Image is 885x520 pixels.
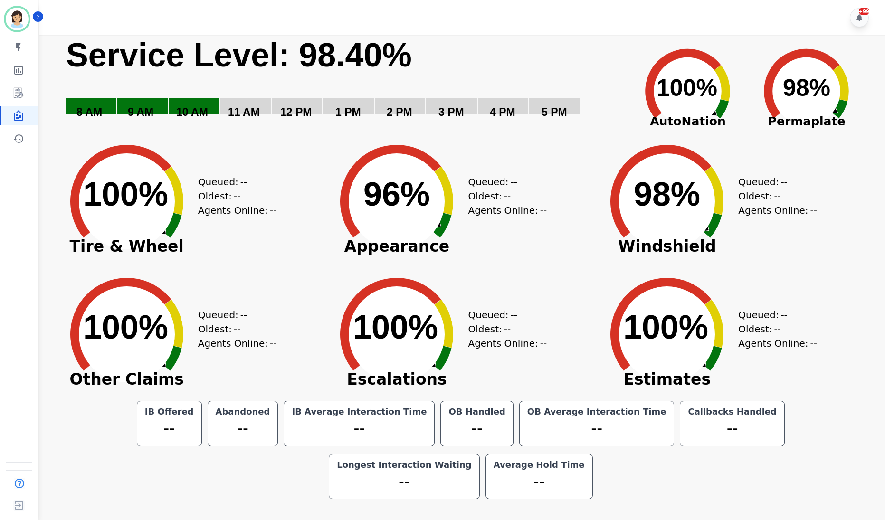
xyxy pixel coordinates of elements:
[335,460,474,470] div: Longest Interaction Waiting
[128,106,153,118] text: 9 AM
[657,75,717,101] text: 100%
[468,308,539,322] div: Queued:
[525,416,668,440] div: --
[623,309,708,346] text: 100%
[738,189,809,203] div: Oldest:
[525,407,668,416] div: OB Average Interaction Time
[596,375,738,384] span: Estimates
[511,308,517,322] span: --
[492,460,587,470] div: Average Hold Time
[83,309,168,346] text: 100%
[492,470,587,493] div: --
[83,176,168,213] text: 100%
[335,470,474,493] div: --
[143,416,196,440] div: --
[511,175,517,189] span: --
[504,189,511,203] span: --
[234,322,240,336] span: --
[198,189,269,203] div: Oldest:
[56,375,198,384] span: Other Claims
[228,106,260,118] text: 11 AM
[290,416,428,440] div: --
[596,242,738,251] span: Windshield
[468,336,549,350] div: Agents Online:
[290,407,428,416] div: IB Average Interaction Time
[468,322,539,336] div: Oldest:
[686,407,779,416] div: Callbacks Handled
[747,113,866,131] span: Permaplate
[738,203,819,217] div: Agents Online:
[353,309,438,346] text: 100%
[198,336,279,350] div: Agents Online:
[738,175,809,189] div: Queued:
[438,106,464,118] text: 3 PM
[490,106,515,118] text: 4 PM
[325,242,468,251] span: Appearance
[468,175,539,189] div: Queued:
[198,322,269,336] div: Oldest:
[325,375,468,384] span: Escalations
[214,407,272,416] div: Abandoned
[774,189,781,203] span: --
[738,336,819,350] div: Agents Online:
[234,189,240,203] span: --
[628,113,747,131] span: AutoNation
[447,416,507,440] div: --
[214,416,272,440] div: --
[143,407,196,416] div: IB Offered
[780,308,787,322] span: --
[540,336,547,350] span: --
[686,416,779,440] div: --
[335,106,361,118] text: 1 PM
[76,106,102,118] text: 8 AM
[859,8,869,15] div: +99
[270,203,276,217] span: --
[66,37,412,74] text: Service Level: 98.40%
[810,336,817,350] span: --
[363,176,430,213] text: 96%
[56,242,198,251] span: Tire & Wheel
[387,106,412,118] text: 2 PM
[468,189,539,203] div: Oldest:
[240,175,247,189] span: --
[176,106,208,118] text: 10 AM
[810,203,817,217] span: --
[738,322,809,336] div: Oldest:
[774,322,781,336] span: --
[6,8,29,30] img: Bordered avatar
[198,175,269,189] div: Queued:
[447,407,507,416] div: OB Handled
[280,106,312,118] text: 12 PM
[468,203,549,217] div: Agents Online:
[738,308,809,322] div: Queued:
[198,308,269,322] div: Queued:
[634,176,700,213] text: 98%
[783,75,830,101] text: 98%
[504,322,511,336] span: --
[542,106,567,118] text: 5 PM
[65,35,623,132] svg: Service Level: 0%
[198,203,279,217] div: Agents Online:
[780,175,787,189] span: --
[270,336,276,350] span: --
[540,203,547,217] span: --
[240,308,247,322] span: --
